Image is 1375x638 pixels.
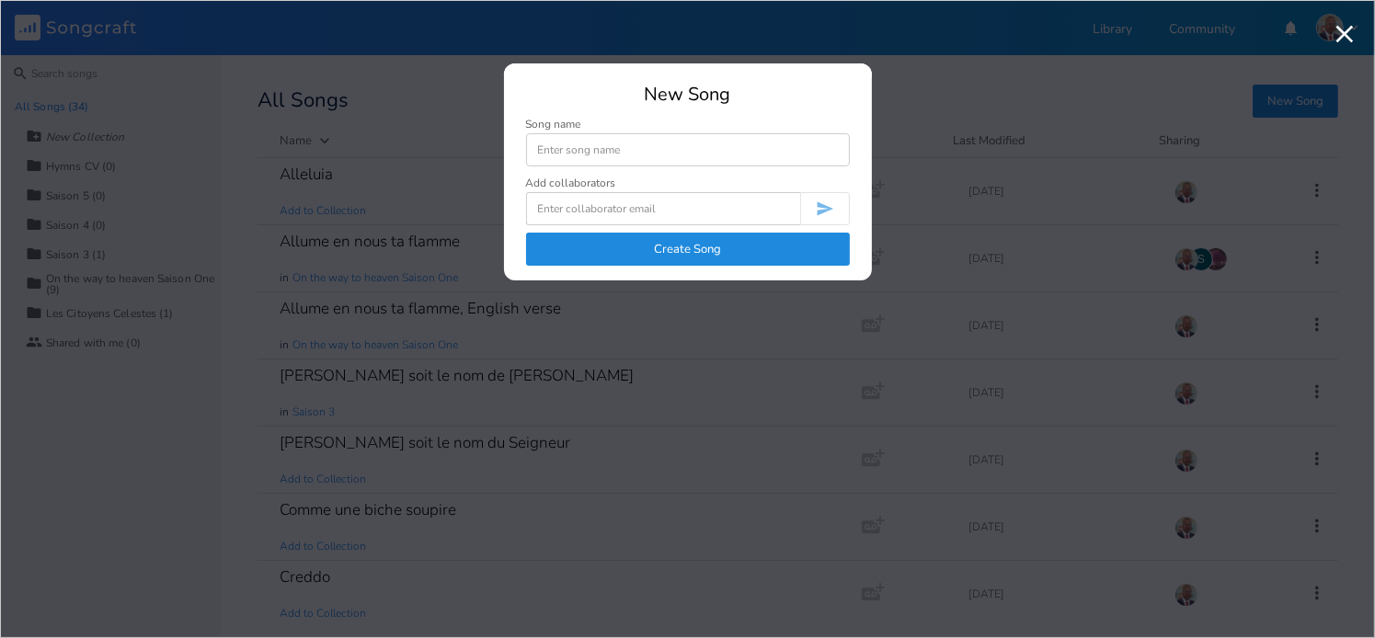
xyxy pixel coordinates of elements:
[526,177,616,188] div: Add collaborators
[526,85,850,104] div: New Song
[800,192,850,225] button: Invite
[526,133,850,166] input: Enter song name
[526,233,850,266] button: Create Song
[526,192,800,225] input: Enter collaborator email
[526,119,850,130] div: Song name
